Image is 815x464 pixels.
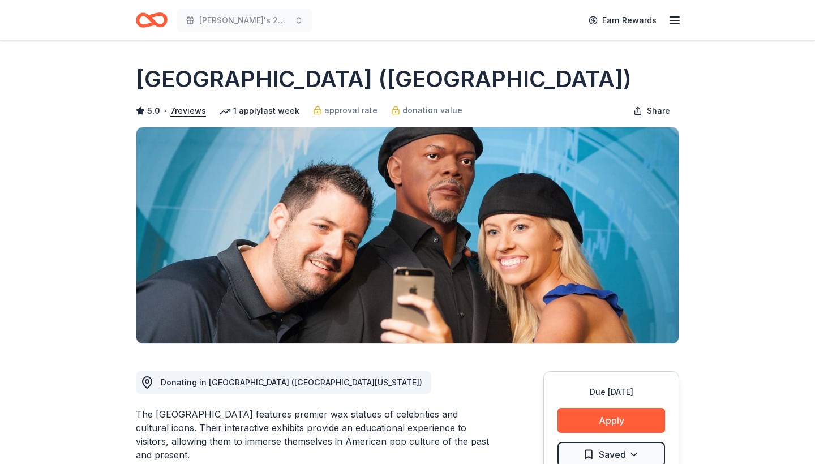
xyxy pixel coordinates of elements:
[136,7,168,33] a: Home
[161,377,422,387] span: Donating in [GEOGRAPHIC_DATA] ([GEOGRAPHIC_DATA][US_STATE])
[313,104,378,117] a: approval rate
[557,385,665,399] div: Due [DATE]
[147,104,160,118] span: 5.0
[624,100,679,122] button: Share
[557,408,665,433] button: Apply
[324,104,378,117] span: approval rate
[391,104,462,117] a: donation value
[136,407,489,462] div: The [GEOGRAPHIC_DATA] features premier wax statues of celebrities and cultural icons. Their inter...
[582,10,663,31] a: Earn Rewards
[164,106,168,115] span: •
[136,127,679,343] img: Image for Hollywood Wax Museum (Hollywood)
[402,104,462,117] span: donation value
[647,104,670,118] span: Share
[199,14,290,27] span: [PERSON_NAME]'s 2nd Annual [DATE] Ball
[177,9,312,32] button: [PERSON_NAME]'s 2nd Annual [DATE] Ball
[136,63,632,95] h1: [GEOGRAPHIC_DATA] ([GEOGRAPHIC_DATA])
[170,104,206,118] button: 7reviews
[599,447,626,462] span: Saved
[220,104,299,118] div: 1 apply last week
